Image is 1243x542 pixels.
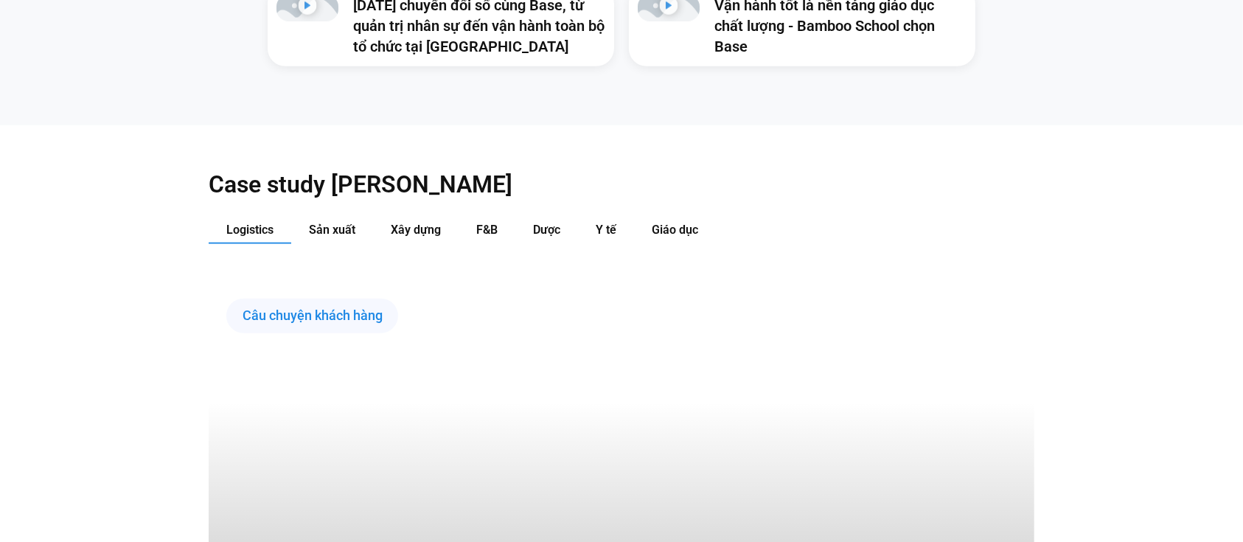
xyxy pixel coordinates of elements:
[533,223,560,237] span: Dược
[226,223,274,237] span: Logistics
[596,223,616,237] span: Y tế
[476,223,498,237] span: F&B
[309,223,355,237] span: Sản xuất
[209,170,1034,199] h2: Case study [PERSON_NAME]
[652,223,698,237] span: Giáo dục
[226,299,398,334] div: Câu chuyện khách hàng
[391,223,441,237] span: Xây dựng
